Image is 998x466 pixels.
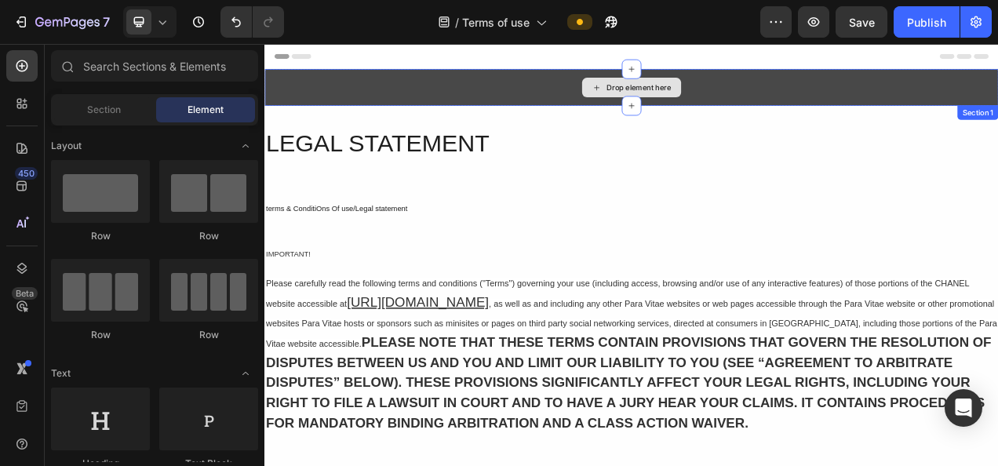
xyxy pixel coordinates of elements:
span: , as well as and including any other Para Vitae websites or web pages accessible through the Para... [2,326,940,391]
iframe: Design area [264,44,998,466]
span: Please carefully read the following terms and conditions ("Terms") governing your use (including ... [2,300,905,339]
div: Open Intercom Messenger [945,389,982,427]
div: Publish [907,14,946,31]
span: / [455,14,459,31]
div: Row [159,328,258,342]
button: 7 [6,6,117,38]
div: Row [51,328,150,342]
p: 7 [103,13,110,31]
button: Publish [894,6,960,38]
div: Section 1 [892,81,938,95]
span: Terms of use [462,14,530,31]
a: [URL][DOMAIN_NAME] [105,321,287,340]
span: Save [849,16,875,29]
div: 450 [15,167,38,180]
div: Undo/Redo [220,6,284,38]
div: Row [159,229,258,243]
span: Text [51,366,71,380]
span: Layout [51,139,82,153]
span: Toggle open [233,361,258,386]
span: Toggle open [233,133,258,158]
div: Drop element here [439,49,522,62]
div: Beta [12,287,38,300]
div: Row [51,229,150,243]
button: Save [836,6,887,38]
input: Search Sections & Elements [51,50,258,82]
span: Section [87,103,121,117]
span: Element [188,103,224,117]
